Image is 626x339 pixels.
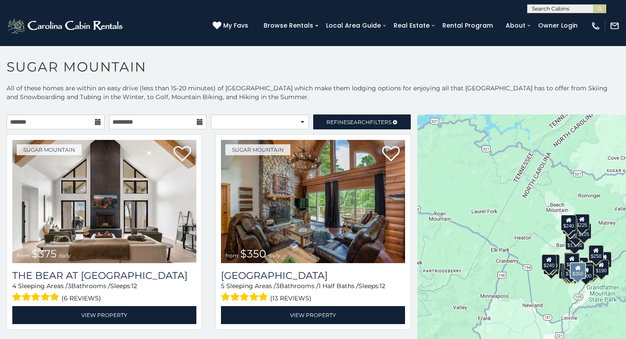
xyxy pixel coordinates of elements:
[221,282,405,304] div: Sleeping Areas / Bathrooms / Sleeps:
[221,270,405,282] h3: Grouse Moor Lodge
[564,253,579,268] div: $265
[62,293,101,304] span: (6 reviews)
[610,21,619,31] img: mail-regular-white.png
[564,253,579,269] div: $300
[438,19,497,32] a: Rental Program
[578,265,593,281] div: $500
[12,140,196,263] img: The Bear At Sugar Mountain
[131,282,137,290] span: 12
[382,145,400,164] a: Add to favorites
[545,255,560,271] div: $225
[561,215,576,231] div: $240
[221,306,405,324] a: View Property
[318,282,358,290] span: 1 Half Baths /
[12,270,196,282] a: The Bear At [GEOGRAPHIC_DATA]
[544,254,559,270] div: $210
[326,119,391,125] span: Refine Filters
[17,252,30,259] span: from
[17,144,82,155] a: Sugar Mountain
[221,282,224,290] span: 5
[573,257,588,273] div: $200
[7,17,125,35] img: White-1-2.png
[225,144,290,155] a: Sugar Mountain
[562,264,577,279] div: $155
[570,262,586,279] div: $350
[322,19,385,32] a: Local Area Guide
[221,140,405,263] img: Grouse Moor Lodge
[562,218,577,234] div: $170
[541,254,556,270] div: $240
[12,140,196,263] a: The Bear At Sugar Mountain from $375 daily
[313,114,411,129] a: RefineSearchFilters
[380,282,385,290] span: 12
[221,140,405,263] a: Grouse Moor Lodge from $350 daily
[565,234,584,250] div: $1,095
[174,145,191,164] a: Add to favorites
[12,282,196,304] div: Sleeping Areas / Bathrooms / Sleeps:
[588,245,603,261] div: $250
[223,21,248,30] span: My Favs
[563,263,578,278] div: $175
[32,247,57,260] span: $375
[276,282,279,290] span: 3
[501,19,530,32] a: About
[347,119,370,125] span: Search
[576,223,591,239] div: $125
[564,253,579,268] div: $190
[213,21,250,31] a: My Favs
[534,19,582,32] a: Owner Login
[593,260,608,275] div: $190
[225,252,239,259] span: from
[268,252,280,259] span: daily
[68,282,71,290] span: 3
[591,21,601,31] img: phone-regular-white.png
[270,293,311,304] span: (13 reviews)
[58,252,71,259] span: daily
[12,270,196,282] h3: The Bear At Sugar Mountain
[221,270,405,282] a: [GEOGRAPHIC_DATA]
[259,19,318,32] a: Browse Rentals
[574,214,589,230] div: $225
[596,252,611,268] div: $155
[12,306,196,324] a: View Property
[389,19,434,32] a: Real Estate
[583,262,597,278] div: $195
[240,247,266,260] span: $350
[12,282,16,290] span: 4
